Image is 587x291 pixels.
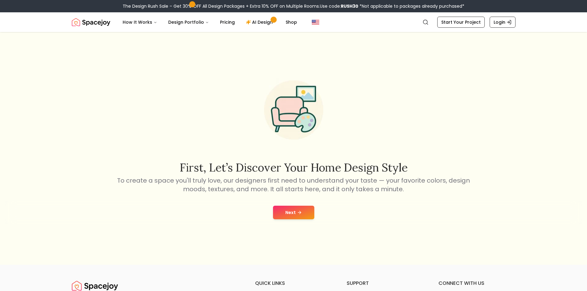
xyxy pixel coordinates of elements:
span: *Not applicable to packages already purchased* [358,3,464,9]
button: Next [273,206,314,219]
img: Spacejoy Logo [72,16,110,28]
h2: First, let’s discover your home design style [116,161,471,174]
nav: Global [72,12,516,32]
img: Start Style Quiz Illustration [254,71,333,149]
nav: Main [118,16,302,28]
h6: connect with us [438,280,516,287]
b: RUSH30 [341,3,358,9]
button: Design Portfolio [163,16,214,28]
img: United States [312,18,319,26]
h6: quick links [255,280,332,287]
a: Pricing [215,16,240,28]
h6: support [347,280,424,287]
a: Shop [281,16,302,28]
a: AI Design [241,16,279,28]
p: To create a space you'll truly love, our designers first need to understand your taste — your fav... [116,176,471,193]
div: The Design Rush Sale – Get 30% OFF All Design Packages + Extra 10% OFF on Multiple Rooms. [123,3,464,9]
a: Start Your Project [437,17,485,28]
button: How It Works [118,16,162,28]
a: Login [490,17,516,28]
a: Spacejoy [72,16,110,28]
span: Use code: [320,3,358,9]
